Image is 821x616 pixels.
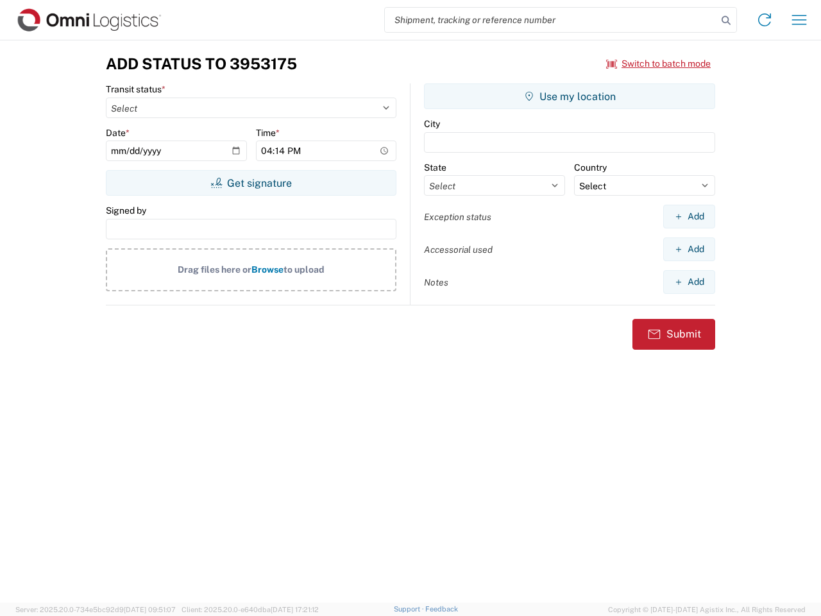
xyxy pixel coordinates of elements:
[424,83,715,109] button: Use my location
[284,264,325,275] span: to upload
[124,606,176,613] span: [DATE] 09:51:07
[106,55,297,73] h3: Add Status to 3953175
[106,127,130,139] label: Date
[424,118,440,130] label: City
[106,83,165,95] label: Transit status
[106,205,146,216] label: Signed by
[424,211,491,223] label: Exception status
[424,162,446,173] label: State
[178,264,251,275] span: Drag files here or
[574,162,607,173] label: Country
[271,606,319,613] span: [DATE] 17:21:12
[256,127,280,139] label: Time
[424,277,448,288] label: Notes
[15,606,176,613] span: Server: 2025.20.0-734e5bc92d9
[425,605,458,613] a: Feedback
[663,205,715,228] button: Add
[608,604,806,615] span: Copyright © [DATE]-[DATE] Agistix Inc., All Rights Reserved
[663,237,715,261] button: Add
[251,264,284,275] span: Browse
[182,606,319,613] span: Client: 2025.20.0-e640dba
[424,244,493,255] label: Accessorial used
[606,53,711,74] button: Switch to batch mode
[632,319,715,350] button: Submit
[106,170,396,196] button: Get signature
[394,605,426,613] a: Support
[663,270,715,294] button: Add
[385,8,717,32] input: Shipment, tracking or reference number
